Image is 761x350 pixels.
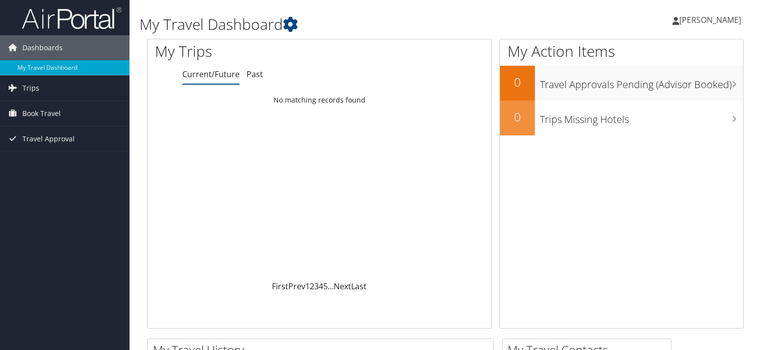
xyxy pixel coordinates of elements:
a: Last [351,281,367,292]
img: airportal-logo.png [22,6,122,30]
h1: My Travel Dashboard [139,14,547,35]
h1: My Action Items [500,41,743,62]
h2: 0 [500,74,535,91]
a: 0Travel Approvals Pending (Advisor Booked) [500,66,743,101]
span: Travel Approval [22,126,75,151]
span: Book Travel [22,101,61,126]
span: [PERSON_NAME] [679,14,741,25]
a: 0Trips Missing Hotels [500,101,743,135]
span: Dashboards [22,35,63,60]
a: Next [334,281,351,292]
a: 4 [319,281,323,292]
td: No matching records found [147,91,492,109]
a: Current/Future [182,69,240,80]
a: 5 [323,281,328,292]
h3: Travel Approvals Pending (Advisor Booked) [540,73,743,92]
span: … [328,281,334,292]
a: First [272,281,288,292]
a: Past [247,69,263,80]
span: Trips [22,76,39,101]
a: 3 [314,281,319,292]
a: 1 [305,281,310,292]
a: [PERSON_NAME] [672,5,751,35]
a: 2 [310,281,314,292]
a: Prev [288,281,305,292]
h1: My Trips [155,41,341,62]
h3: Trips Missing Hotels [540,108,743,126]
h2: 0 [500,109,535,125]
